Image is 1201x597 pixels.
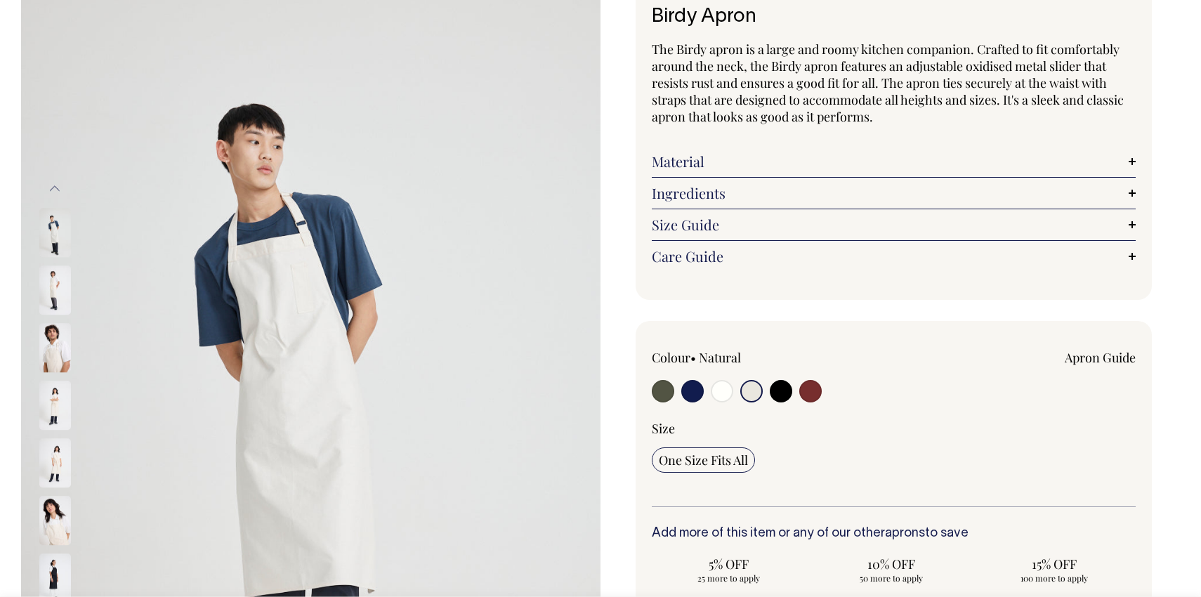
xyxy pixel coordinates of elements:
[659,572,799,584] span: 25 more to apply
[39,266,71,315] img: natural
[822,572,962,584] span: 50 more to apply
[39,497,71,546] img: natural
[652,420,1136,437] div: Size
[39,209,71,258] img: natural
[44,173,65,204] button: Previous
[652,349,846,366] div: Colour
[659,452,748,468] span: One Size Fits All
[652,6,1136,28] h1: Birdy Apron
[815,551,969,588] input: 10% OFF 50 more to apply
[1065,349,1136,366] a: Apron Guide
[39,381,71,431] img: natural
[39,324,71,373] img: natural
[652,551,806,588] input: 5% OFF 25 more to apply
[652,527,1136,541] h6: Add more of this item or any of our other to save
[822,556,962,572] span: 10% OFF
[659,556,799,572] span: 5% OFF
[977,551,1131,588] input: 15% OFF 100 more to apply
[652,185,1136,202] a: Ingredients
[690,349,696,366] span: •
[885,527,925,539] a: aprons
[39,439,71,488] img: natural
[984,556,1124,572] span: 15% OFF
[652,248,1136,265] a: Care Guide
[652,153,1136,170] a: Material
[652,447,755,473] input: One Size Fits All
[652,216,1136,233] a: Size Guide
[984,572,1124,584] span: 100 more to apply
[699,349,741,366] label: Natural
[652,41,1124,125] span: The Birdy apron is a large and roomy kitchen companion. Crafted to fit comfortably around the nec...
